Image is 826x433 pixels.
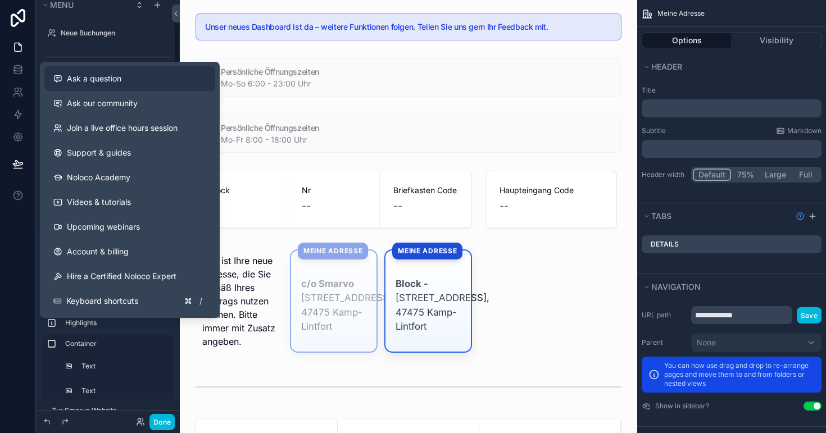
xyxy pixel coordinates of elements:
[642,99,822,117] div: scrollable content
[67,246,129,257] span: Account & billing
[67,271,176,282] span: Hire a Certified Noloco Expert
[44,190,215,215] a: Videos & tutorials
[67,122,178,134] span: Join a live office hours session
[67,172,130,183] span: Noloco Academy
[693,168,731,181] button: Default
[651,240,679,249] label: Details
[81,362,162,371] label: Text
[796,212,805,221] svg: Show help information
[642,126,666,135] label: Subtitle
[696,337,716,348] span: None
[691,333,822,352] button: None
[65,339,164,348] label: Container
[44,91,215,116] a: Ask our community
[642,279,815,295] button: Navigation
[760,168,791,181] button: Large
[791,168,820,181] button: Full
[732,33,822,48] button: Visibility
[44,165,215,190] a: Noloco Academy
[642,86,822,95] label: Title
[657,9,705,18] span: Meine Adresse
[787,126,822,135] span: Markdown
[642,208,791,224] button: Tabs
[196,297,205,306] span: /
[642,170,687,179] label: Header width
[797,307,822,323] button: Save
[67,147,131,158] span: Support & guides
[61,29,166,38] label: Neue Buchungen
[149,414,175,430] button: Done
[651,282,701,291] span: Navigation
[36,226,180,399] div: scrollable content
[44,215,215,239] a: Upcoming webinars
[776,126,822,135] a: Markdown
[651,62,682,71] span: Header
[44,239,215,264] a: Account & billing
[67,98,138,109] span: Ask our community
[44,66,215,91] button: Ask a question
[66,295,138,307] span: Keyboard shortcuts
[651,211,671,221] span: Tabs
[642,311,687,320] label: URL path
[67,221,140,233] span: Upcoming webinars
[642,33,732,48] button: Options
[44,289,215,313] button: Keyboard shortcuts/
[44,116,215,140] a: Join a live office hours session
[44,140,215,165] a: Support & guides
[655,402,709,411] label: Show in sidebar?
[642,59,815,75] button: Header
[67,197,131,208] span: Videos & tutorials
[664,361,815,388] p: You can now use drag and drop to re-arrange pages and move them to and from folders or nested views
[731,168,760,181] button: 75%
[67,73,121,84] span: Ask a question
[642,338,687,347] label: Parent
[65,318,164,327] label: Highlights
[642,140,822,158] div: scrollable content
[81,386,162,395] label: Text
[44,264,215,289] button: Hire a Certified Noloco Expert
